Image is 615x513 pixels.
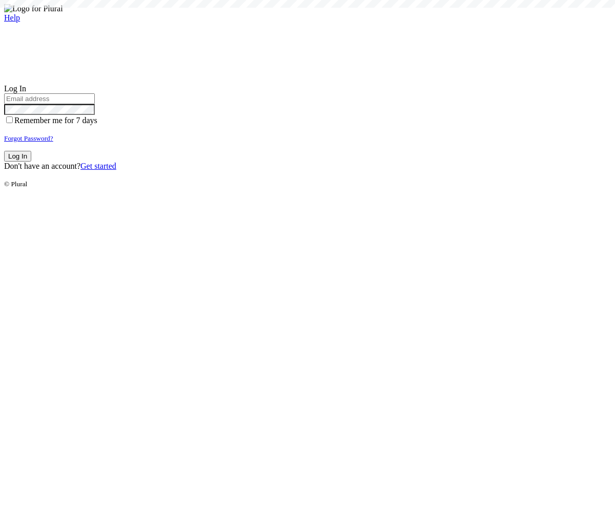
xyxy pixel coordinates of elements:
small: © Plural [4,180,27,188]
a: Forgot Password? [4,133,53,142]
input: Email address [4,93,95,104]
span: Remember me for 7 days [14,116,97,125]
div: Log In [4,84,611,93]
button: Log In [4,151,31,162]
input: Remember me for 7 days [6,116,13,123]
div: Don't have an account? [4,162,611,171]
img: Logo for Plural [4,4,63,13]
a: Get started [80,162,116,170]
small: Forgot Password? [4,134,53,142]
a: Help [4,13,20,22]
